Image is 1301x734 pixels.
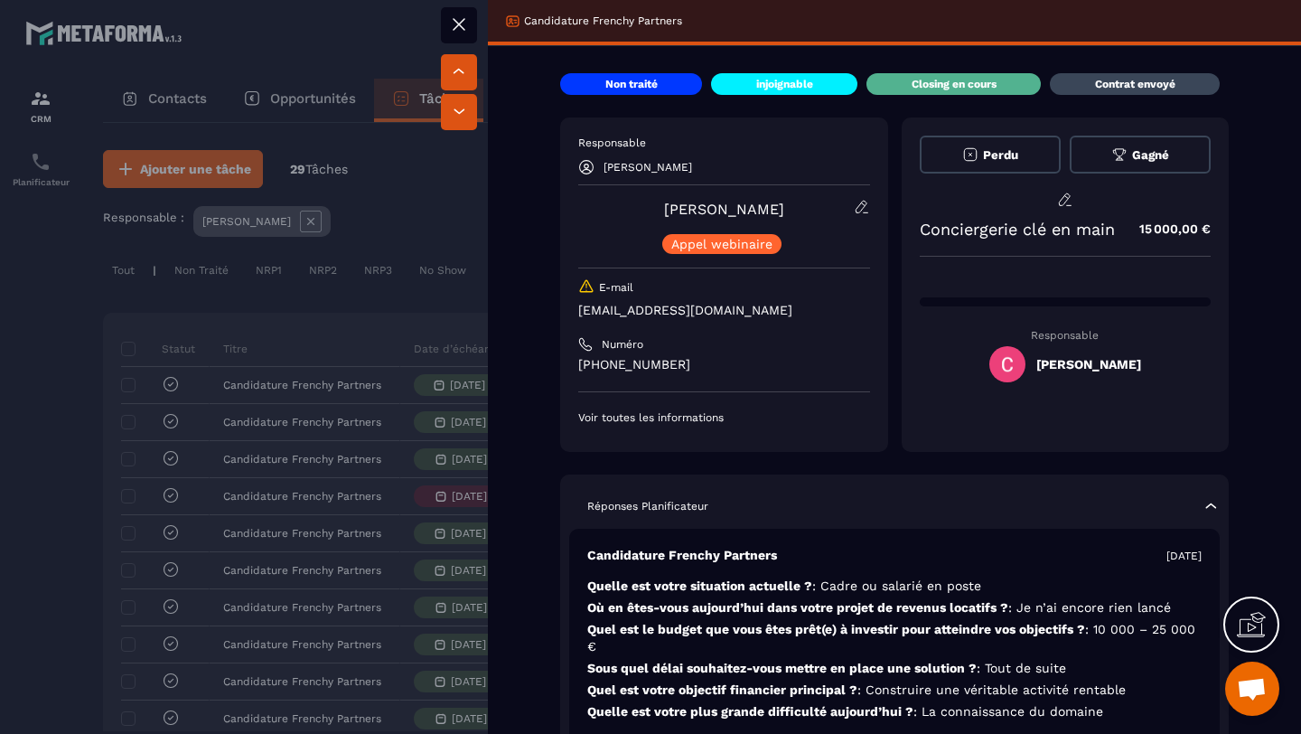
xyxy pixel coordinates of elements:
[913,704,1103,719] span: : La connaissance du domaine
[578,356,870,373] p: [PHONE_NUMBER]
[1225,662,1279,716] div: Ouvrir le chat
[587,660,1202,677] p: Sous quel délai souhaitez-vous mettre en place une solution ?
[602,337,643,352] p: Numéro
[587,703,1202,720] p: Quelle est votre plus grande difficulté aujourd’hui ?
[605,77,658,91] p: Non traité
[578,136,870,150] p: Responsable
[604,161,692,174] p: [PERSON_NAME]
[1095,77,1175,91] p: Contrat envoyé
[578,302,870,319] p: [EMAIL_ADDRESS][DOMAIN_NAME]
[587,621,1202,655] p: Quel est le budget que vous êtes prêt(e) à investir pour atteindre vos objectifs ?
[587,547,777,564] p: Candidature Frenchy Partners
[920,136,1061,174] button: Perdu
[664,201,784,218] a: [PERSON_NAME]
[920,220,1115,239] p: Conciergerie clé en main
[920,329,1212,342] p: Responsable
[1008,600,1171,615] span: : Je n’ai encore rien lancé
[1132,148,1169,162] span: Gagné
[857,682,1126,697] span: : Construire une véritable activité rentable
[599,280,633,295] p: E-mail
[1166,549,1202,563] p: [DATE]
[587,578,1202,595] p: Quelle est votre situation actuelle ?
[1070,136,1211,174] button: Gagné
[524,14,682,28] p: Candidature Frenchy Partners
[587,682,1202,699] p: Quel est votre objectif financier principal ?
[983,148,1018,162] span: Perdu
[578,410,870,425] p: Voir toutes les informations
[977,661,1066,675] span: : Tout de suite
[587,499,708,513] p: Réponses Planificateur
[671,238,772,250] p: Appel webinaire
[756,77,813,91] p: injoignable
[812,579,981,593] span: : Cadre ou salarié en poste
[1036,357,1141,372] h5: [PERSON_NAME]
[912,77,997,91] p: Closing en cours
[587,599,1202,616] p: Où en êtes-vous aujourd’hui dans votre projet de revenus locatifs ?
[1121,212,1211,247] p: 15 000,00 €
